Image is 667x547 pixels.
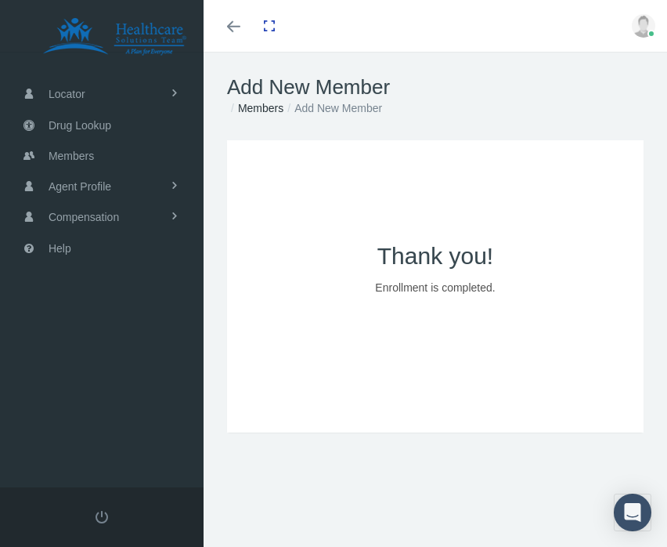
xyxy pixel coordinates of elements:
[49,172,111,201] span: Agent Profile
[238,102,283,114] a: Members
[20,17,208,56] img: HEALTHCARE SOLUTIONS TEAM, LLC
[341,242,530,270] h2: Thank you!
[49,202,119,232] span: Compensation
[49,234,71,263] span: Help
[49,141,94,171] span: Members
[227,75,644,100] h1: Add New Member
[49,79,85,109] span: Locator
[49,110,111,140] span: Drug Lookup
[632,14,655,38] img: user-placeholder.jpg
[341,279,530,296] p: Enrollment is completed.
[283,100,382,117] li: Add New Member
[614,494,651,531] div: Open Intercom Messenger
